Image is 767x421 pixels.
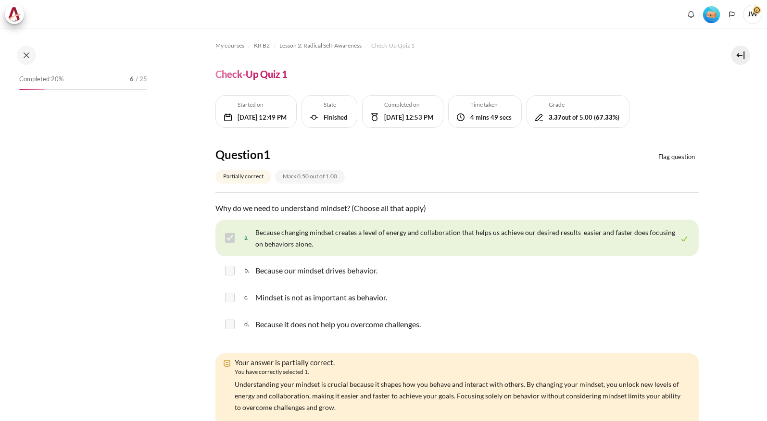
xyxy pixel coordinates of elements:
div: Partially correct [215,170,271,184]
div: Mark 0.50 out of 1.00 [275,170,345,184]
b: 67.33 [596,113,613,121]
div: Finished [324,113,347,123]
p: Mindset is not as important as behavior. [255,292,387,303]
h5: Completed on [384,100,433,109]
h4: Check-Up Quiz 1 [215,68,288,80]
div: out of 5.00 ( %) [549,113,619,123]
a: Check-Up Quiz 1 [371,40,415,51]
span: b. [244,263,253,278]
button: Languages [725,7,739,22]
nav: Navigation bar [215,38,699,53]
a: Architeck Architeck [5,5,29,24]
div: Level #1 [703,5,720,23]
h4: Question [215,147,400,162]
p: Because it does not help you overcome challenges. [255,319,421,330]
a: Lesson 2: Radical Self-Awareness [279,40,362,51]
span: KR B2 [254,41,270,50]
span: Completed 20% [19,74,63,84]
h5: Time taken [470,100,512,109]
h5: Grade [549,100,619,109]
h5: Started on [238,100,287,109]
span: Understanding your mindset is crucial because it shapes how you behave and interact with others. ... [235,380,680,411]
div: Your answer is partially correct. [230,357,684,368]
span: d. [244,317,253,332]
h5: State [324,100,347,109]
span: My courses [215,41,244,50]
img: Correct [679,234,689,244]
b: 3.37 [549,113,562,121]
a: Level #1 [699,5,724,23]
span: Because changing mindset creates a level of energy and collaboration that helps us achieve our de... [255,228,675,248]
div: You have correctly selected 1. [235,368,684,376]
p: Because our mindset drives behavior. [255,265,377,276]
div: [DATE] 12:49 PM [238,113,287,123]
a: User menu [743,5,762,24]
span: Check-Up Quiz 1 [371,41,415,50]
span: 6 [130,74,134,84]
span: / 25 [136,74,147,84]
span: Flag question [658,152,695,162]
a: My courses [215,40,244,51]
div: [DATE] 12:53 PM [384,113,433,123]
span: c. [244,290,253,305]
img: Level #1 [703,6,720,23]
img: Architeck [8,7,21,22]
p: Why do we need to understand mindset? (Choose all that apply) [215,202,699,214]
div: 20% [19,89,45,90]
span: a. [244,224,253,251]
a: KR B2 [254,40,270,51]
span: JW [743,5,762,24]
span: 1 [264,148,270,161]
span: Lesson 2: Radical Self-Awareness [279,41,362,50]
div: 4 mins 49 secs [470,113,512,123]
div: Show notification window with no new notifications [684,7,698,22]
